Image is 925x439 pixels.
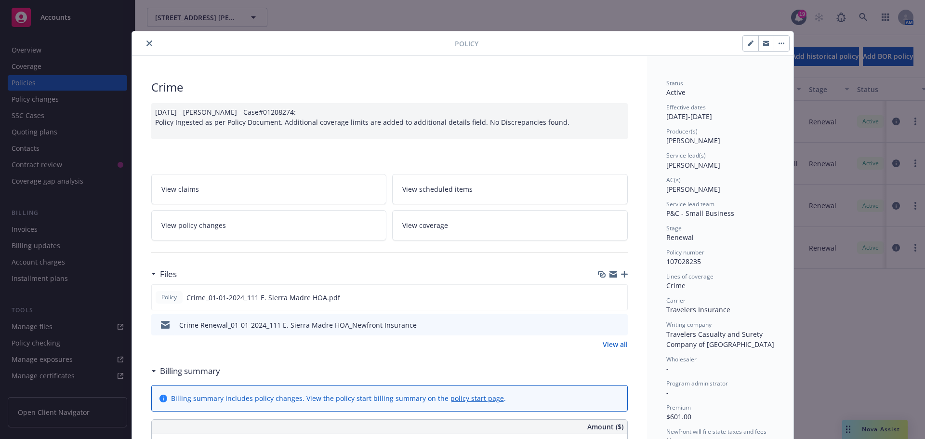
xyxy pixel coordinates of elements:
[666,305,730,314] span: Travelers Insurance
[666,388,669,397] span: -
[666,88,686,97] span: Active
[144,38,155,49] button: close
[615,320,624,330] button: preview file
[455,39,478,49] span: Policy
[151,210,387,240] a: View policy changes
[666,412,691,421] span: $601.00
[600,320,608,330] button: download file
[392,174,628,204] a: View scheduled items
[666,160,720,170] span: [PERSON_NAME]
[159,293,179,302] span: Policy
[666,330,774,349] span: Travelers Casualty and Surety Company of [GEOGRAPHIC_DATA]
[450,394,504,403] a: policy start page
[161,220,226,230] span: View policy changes
[666,233,694,242] span: Renewal
[179,320,417,330] div: Crime Renewal_01-01-2024_111 E. Sierra Madre HOA_Newfront Insurance
[666,151,706,160] span: Service lead(s)
[666,224,682,232] span: Stage
[666,136,720,145] span: [PERSON_NAME]
[402,220,448,230] span: View coverage
[666,127,698,135] span: Producer(s)
[151,174,387,204] a: View claims
[151,268,177,280] div: Files
[603,339,628,349] a: View all
[666,79,683,87] span: Status
[666,296,686,305] span: Carrier
[599,293,607,303] button: download file
[160,365,220,377] h3: Billing summary
[666,103,706,111] span: Effective dates
[587,422,623,432] span: Amount ($)
[666,379,728,387] span: Program administrator
[666,280,774,291] div: Crime
[666,185,720,194] span: [PERSON_NAME]
[666,427,766,436] span: Newfront will file state taxes and fees
[666,272,714,280] span: Lines of coverage
[161,184,199,194] span: View claims
[151,365,220,377] div: Billing summary
[171,393,506,403] div: Billing summary includes policy changes. View the policy start billing summary on the .
[392,210,628,240] a: View coverage
[666,320,712,329] span: Writing company
[666,403,691,412] span: Premium
[615,293,623,303] button: preview file
[151,103,628,139] div: [DATE] - [PERSON_NAME] - Case#01208274: Policy Ingested as per Policy Document. Additional covera...
[666,200,714,208] span: Service lead team
[160,268,177,280] h3: Files
[666,248,704,256] span: Policy number
[666,103,774,121] div: [DATE] - [DATE]
[666,176,681,184] span: AC(s)
[666,364,669,373] span: -
[151,79,628,95] div: Crime
[666,209,734,218] span: P&C - Small Business
[402,184,473,194] span: View scheduled items
[666,355,697,363] span: Wholesaler
[186,293,340,303] span: Crime_01-01-2024_111 E. Sierra Madre HOA.pdf
[666,257,701,266] span: 107028235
